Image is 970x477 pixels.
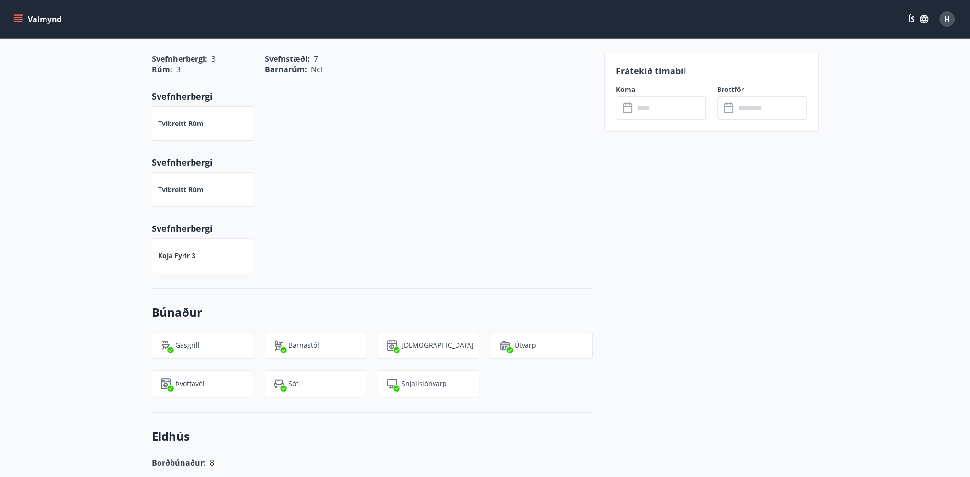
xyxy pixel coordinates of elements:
h6: 8 [210,456,214,469]
p: Svefnherbergi [152,156,593,169]
label: Koma [616,85,706,94]
p: Þvottavél [175,379,205,388]
p: Barnastóll [288,341,321,350]
img: HjsXMP79zaSHlY54vW4Et0sdqheuFiP1RYfGwuXf.svg [499,340,511,351]
p: Koja fyrir 3 [158,251,195,261]
p: Gasgrill [175,341,200,350]
p: Snjallsjónvarp [401,379,447,388]
span: Nei [311,64,323,75]
img: hddCLTAnxqFUMr1fxmbGG8zWilo2syolR0f9UjPn.svg [386,340,398,351]
img: ro1VYixuww4Qdd7lsw8J65QhOwJZ1j2DOUyXo3Mt.svg [273,340,285,351]
p: Útvarp [514,341,536,350]
img: FrGHLVeK8D3OYtMegqJZM0RCPrnOPaonvBxDmyu0.svg [386,378,398,389]
span: Borðbúnaður: [152,457,206,468]
h3: Búnaður [152,304,593,320]
span: 3 [176,64,181,75]
span: H [944,14,950,24]
img: ZXjrS3QKesehq6nQAPjaRuRTI364z8ohTALB4wBr.svg [160,340,171,351]
h3: Eldhús [152,428,593,444]
button: ÍS [903,11,934,28]
label: Brottför [717,85,807,94]
p: [DEMOGRAPHIC_DATA] [401,341,474,350]
p: Svefnherbergi [152,90,593,102]
p: Frátekið tímabil [616,65,807,77]
button: H [936,8,959,31]
p: Tvíbreitt rúm [158,119,204,128]
span: Rúm : [152,64,172,75]
p: Tvíbreitt rúm [158,185,204,194]
p: Sófi [288,379,300,388]
img: Dl16BY4EX9PAW649lg1C3oBuIaAsR6QVDQBO2cTm.svg [160,378,171,389]
button: menu [11,11,66,28]
img: pUbwa0Tr9PZZ78BdsD4inrLmwWm7eGTtsX9mJKRZ.svg [273,378,285,389]
span: Barnarúm : [265,64,307,75]
p: Svefnherbergi [152,222,593,235]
